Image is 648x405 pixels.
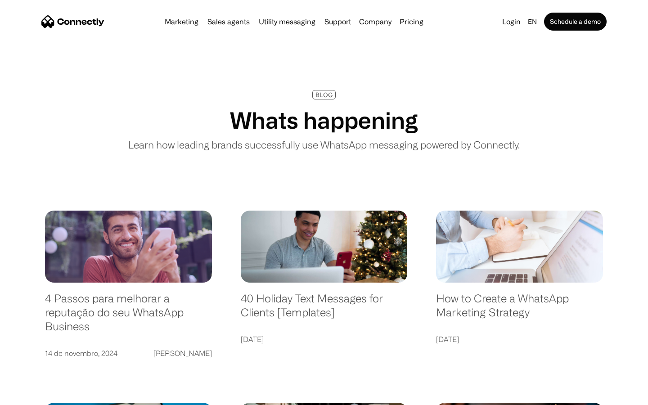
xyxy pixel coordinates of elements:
a: Sales agents [204,18,253,25]
a: Schedule a demo [544,13,607,31]
p: Learn how leading brands successfully use WhatsApp messaging powered by Connectly. [128,137,520,152]
div: [PERSON_NAME] [153,347,212,360]
a: Utility messaging [255,18,319,25]
div: Company [359,15,391,28]
div: [DATE] [436,333,459,346]
ul: Language list [18,389,54,402]
a: Login [499,15,524,28]
a: Pricing [396,18,427,25]
h1: Whats happening [230,107,418,134]
div: BLOG [315,91,333,98]
a: How to Create a WhatsApp Marketing Strategy [436,292,603,328]
aside: Language selected: English [9,389,54,402]
div: 14 de novembro, 2024 [45,347,117,360]
a: 40 Holiday Text Messages for Clients [Templates] [241,292,408,328]
a: Support [321,18,355,25]
div: en [528,15,537,28]
a: Marketing [161,18,202,25]
a: 4 Passos para melhorar a reputação do seu WhatsApp Business [45,292,212,342]
div: [DATE] [241,333,264,346]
